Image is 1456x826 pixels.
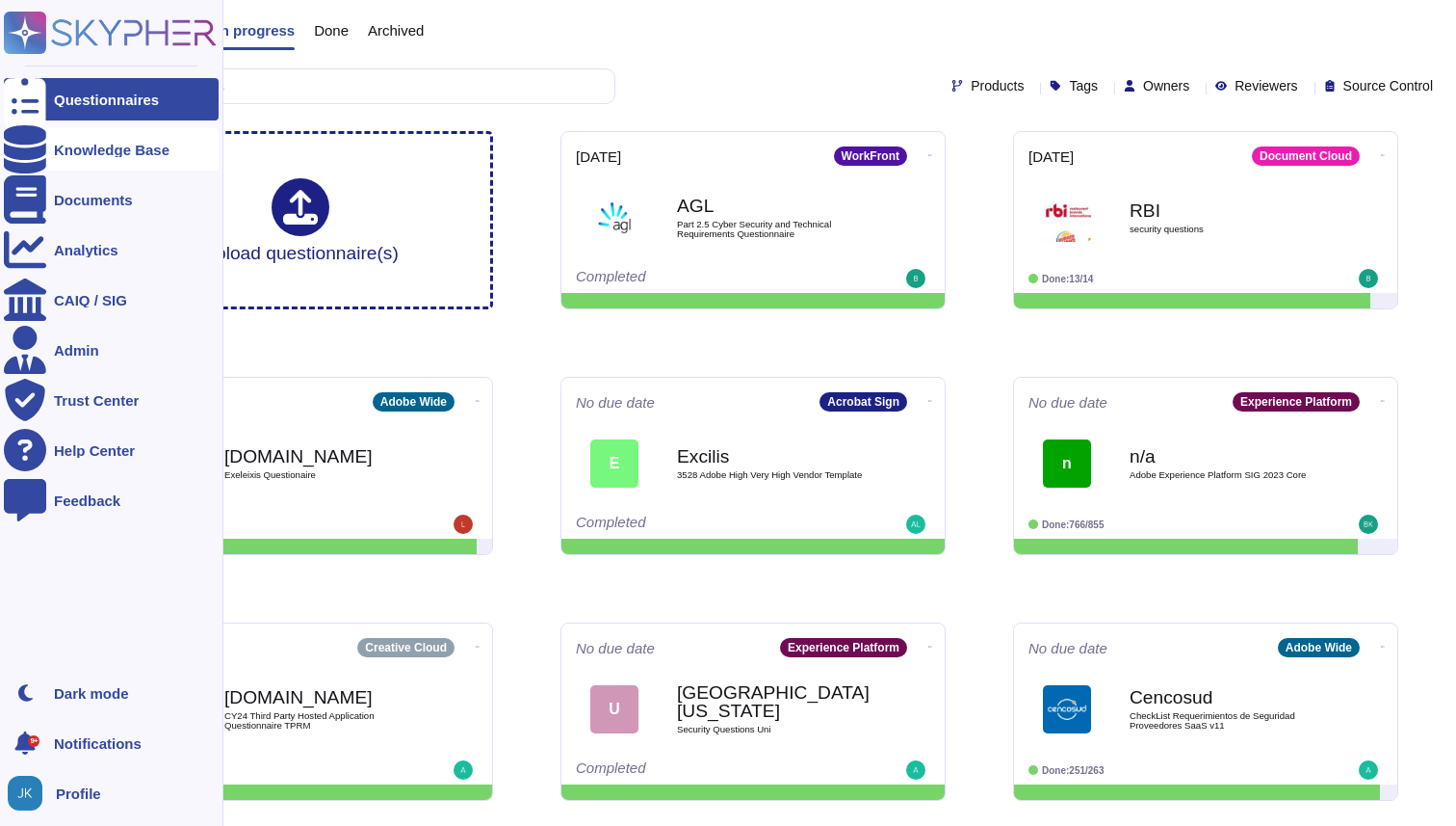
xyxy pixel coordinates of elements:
[8,776,42,811] img: user
[576,760,812,780] div: Completed
[224,688,417,706] b: [DOMAIN_NAME]
[1278,638,1360,657] div: Adobe Wide
[224,447,417,466] b: [DOMAIN_NAME]
[1043,685,1091,733] img: Logo
[373,392,455,412] div: Adobe Wide
[906,515,925,534] img: user
[1130,470,1322,480] span: Adobe Experience Platform SIG 2023 Core
[357,638,455,657] div: Creative Cloud
[54,493,120,508] div: Feedback
[76,69,614,103] input: Search by keywords
[54,736,142,751] span: Notifications
[54,143,169,157] div: Knowledge Base
[677,470,870,480] span: 3528 Adobe High Very High Vendor Template
[4,228,219,271] a: Analytics
[1130,711,1322,730] span: CheckList Requerimientos de Seguridad Proveedores SaaS v11
[971,79,1024,93] span: Products
[1359,269,1378,288] img: user
[368,23,424,38] span: Archived
[1042,765,1105,776] span: Done: 251/263
[54,443,135,458] div: Help Center
[1043,440,1091,488] div: n
[1043,194,1091,242] img: Logo
[1130,447,1322,466] b: n/a
[28,735,39,747] div: 9+
[314,23,349,38] span: Done
[1143,79,1189,93] span: Owners
[576,395,655,410] span: No due date
[54,243,118,257] div: Analytics
[54,686,129,701] div: Dark mode
[1130,688,1322,706] b: Cencosud
[54,293,127,307] div: CAIQ / SIG
[454,515,473,534] img: user
[576,269,812,288] div: Completed
[590,194,638,242] img: Logo
[1028,149,1074,164] span: [DATE]
[216,23,295,38] span: In progress
[54,393,139,408] div: Trust Center
[1233,392,1360,412] div: Experience Platform
[906,760,925,780] img: user
[1252,147,1360,166] div: Document Cloud
[224,470,417,480] span: Exeleixis Questionaire
[1359,515,1378,534] img: user
[54,93,159,107] div: Questionnaires
[1130,201,1322,220] b: RBI
[1028,395,1107,410] span: No due date
[576,515,812,534] div: Completed
[56,786,101,801] span: Profile
[677,683,870,720] b: [GEOGRAPHIC_DATA][US_STATE]
[1343,79,1433,93] span: Source Control
[1028,641,1107,655] span: No due date
[1130,225,1322,234] span: security questions
[1235,79,1297,93] span: Reviewers
[454,760,473,780] img: user
[4,772,56,814] button: user
[224,711,417,730] span: CY24 Third Party Hosted Application Questionnaire TPRM
[4,78,219,120] a: Questionnaires
[202,178,399,262] div: Upload questionnaire(s)
[576,641,655,655] span: No due date
[834,147,907,166] div: WorkFront
[1042,520,1105,530] span: Done: 766/855
[677,725,870,734] span: Security Questions Uni
[819,392,907,412] div: Acrobat Sign
[590,685,638,733] div: U
[54,193,133,207] div: Documents
[906,269,925,288] img: user
[4,479,219,521] a: Feedback
[123,760,359,780] div: Completed
[1359,760,1378,780] img: user
[576,149,621,164] span: [DATE]
[780,638,907,657] div: Experience Platform
[1069,79,1098,93] span: Tags
[677,197,870,215] b: AGL
[677,220,870,238] span: Part 2.5 Cyber Security and Technical Requirements Questionnaire
[4,429,219,471] a: Help Center
[1042,274,1093,284] span: Done: 13/14
[54,343,99,358] div: Admin
[4,128,219,171] a: Knowledge Base
[677,447,870,466] b: Excilis
[4,379,219,421] a: Trust Center
[4,279,219,321] a: CAIQ / SIG
[4,329,219,371] a: Admin
[590,440,638,488] div: E
[4,178,219,221] a: Documents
